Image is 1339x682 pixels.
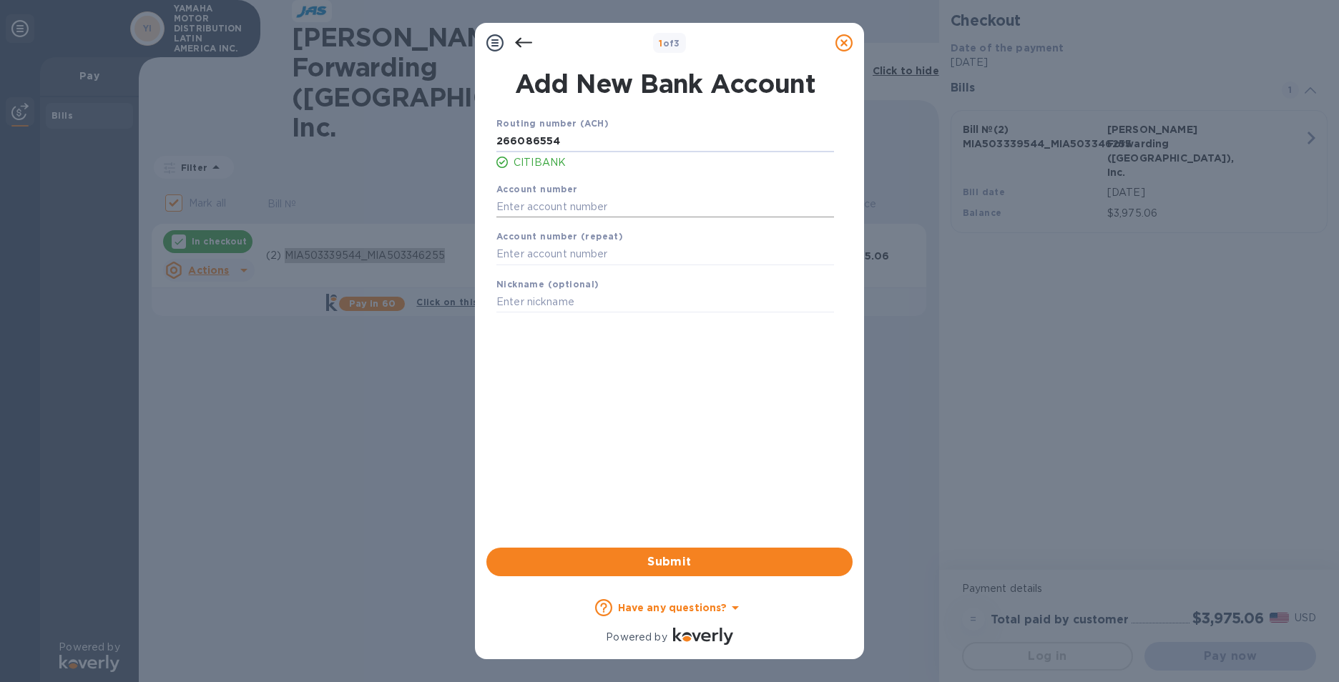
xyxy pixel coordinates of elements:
[496,131,834,152] input: Enter routing number
[496,244,834,265] input: Enter account number
[496,231,623,242] b: Account number (repeat)
[496,196,834,217] input: Enter account number
[488,69,843,99] h1: Add New Bank Account
[496,184,578,194] b: Account number
[498,553,841,570] span: Submit
[606,630,667,645] p: Powered by
[496,279,599,290] b: Nickname (optional)
[496,118,609,129] b: Routing number (ACH)
[618,602,727,613] b: Have any questions?
[673,628,733,645] img: Logo
[496,292,834,313] input: Enter nickname
[486,548,853,576] button: Submit
[514,155,834,170] p: CITIBANK
[659,38,680,49] b: of 3
[659,38,662,49] span: 1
